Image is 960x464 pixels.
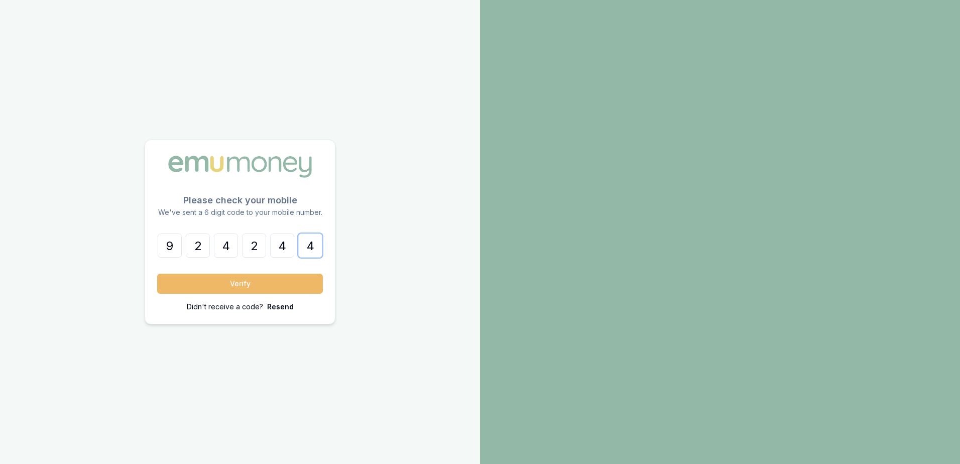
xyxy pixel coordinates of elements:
p: Resend [267,302,294,312]
p: Please check your mobile [157,193,323,207]
button: Verify [157,274,323,294]
p: We've sent a 6 digit code to your mobile number. [157,207,323,217]
p: Didn't receive a code? [187,302,263,312]
img: Emu Money [165,152,315,181]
